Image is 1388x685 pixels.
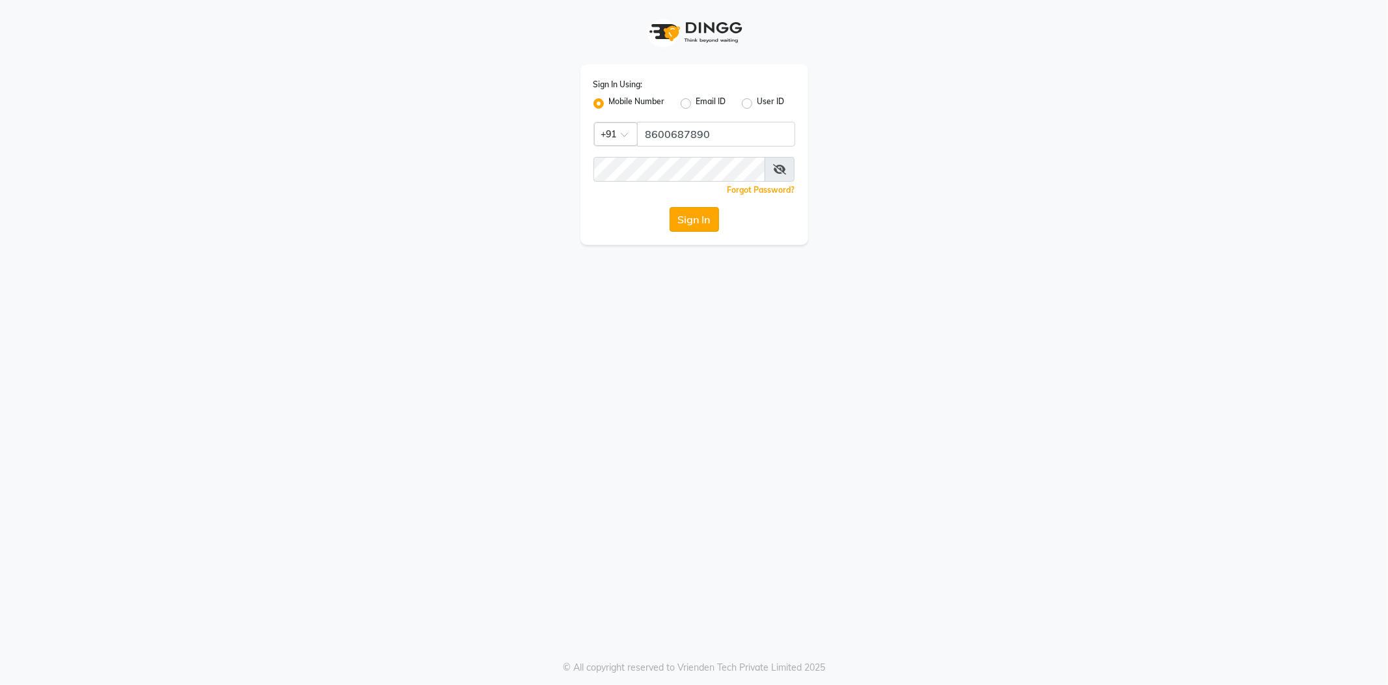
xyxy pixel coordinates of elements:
input: Username [637,122,795,147]
label: Email ID [696,96,726,111]
label: Sign In Using: [593,79,643,91]
a: Forgot Password? [728,185,795,195]
img: logo1.svg [642,13,746,51]
label: User ID [757,96,785,111]
label: Mobile Number [609,96,665,111]
button: Sign In [670,207,719,232]
input: Username [593,157,765,182]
